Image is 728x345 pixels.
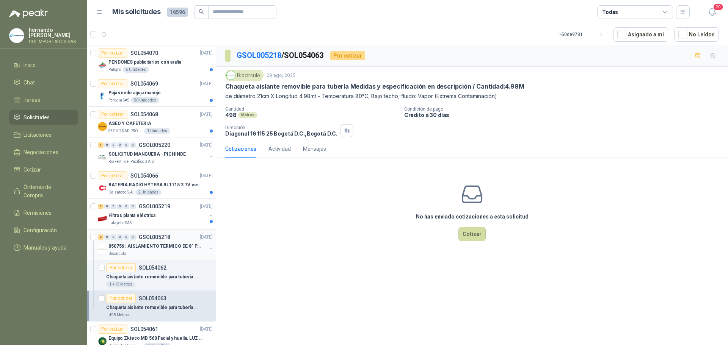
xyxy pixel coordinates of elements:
[24,113,50,122] span: Solicitudes
[237,51,281,60] a: GSOL005218
[108,189,134,195] p: Calzatodo S.A.
[98,48,127,58] div: Por cotizar
[108,59,181,66] p: PENDONES publicitarios con araña
[130,142,136,148] div: 0
[98,245,107,254] img: Company Logo
[9,128,78,142] a: Licitaciones
[9,223,78,237] a: Configuración
[404,106,725,112] p: Condición de pago
[200,234,213,241] p: [DATE]
[199,9,204,14] span: search
[124,142,129,148] div: 0
[106,281,135,287] div: 1.415 Metros
[111,234,116,240] div: 0
[106,312,132,318] div: 498 Metros
[98,233,214,257] a: 2 0 0 0 0 0 GSOL005218[DATE] Company Logo050756 : AISLAMIENTO TERMICO DE 8" PARA TUBERIABiocirculo
[104,234,110,240] div: 0
[108,151,186,158] p: SOLICITUD MANGUERA - PICHINDE
[9,110,78,125] a: Solicitudes
[674,27,719,42] button: No Leídos
[200,80,213,87] p: [DATE]
[24,226,57,234] span: Configuración
[713,3,723,11] span: 20
[200,142,213,149] p: [DATE]
[130,173,158,178] p: SOL054066
[9,28,24,43] img: Company Logo
[98,204,104,209] div: 2
[87,291,216,322] a: Por cotizarSOL054063Chaqueta aislante removible para tubería Medidas y especificación en descripc...
[225,70,264,81] div: Biocirculo
[303,145,326,153] div: Mensajes
[458,227,486,241] button: Cotizar
[87,168,216,199] a: Por cotizarSOL054066[DATE] Company LogoBATERIA RADIO HYTERA BL1715 3.7V ver imagenCalzatodo S.A.2...
[130,50,158,56] p: SOL054070
[98,153,107,162] img: Company Logo
[24,183,71,200] span: Órdenes de Compra
[705,5,719,19] button: 20
[24,148,58,156] span: Negociaciones
[104,204,110,209] div: 0
[9,206,78,220] a: Remisiones
[130,81,158,86] p: SOL054069
[330,51,365,60] div: Por cotizar
[139,296,166,301] p: SOL054063
[131,97,159,103] div: 50 Unidades
[130,234,136,240] div: 0
[108,89,161,97] p: Paja vende aguja manojo
[200,50,213,57] p: [DATE]
[139,265,166,270] p: SOL054062
[225,112,237,118] p: 498
[87,260,216,291] a: Por cotizarSOL054062Chaqueta aislante removible para tubería Medidas y especificación en descripc...
[404,112,725,118] p: Crédito a 30 días
[227,71,235,80] img: Company Logo
[200,326,213,333] p: [DATE]
[29,39,78,44] p: COLIMPORTADOS SAS
[108,251,126,257] p: Biocirculo
[135,189,162,195] div: 2 Unidades
[225,92,719,100] p: de diámetro 21cm X Longitud 4.98mt - Temperatura 80°C, Bajo techo, fluido: Vapor (Extrema Contami...
[117,204,123,209] div: 0
[613,27,668,42] button: Asignado a mi
[9,180,78,203] a: Órdenes de Compra
[9,58,78,72] a: Inicio
[108,212,155,219] p: Filtros planta eléctrica
[24,78,35,87] span: Chat
[98,202,214,226] a: 2 0 0 0 0 0 GSOL005219[DATE] Company LogoFiltros planta eléctricaLafayette SAS
[237,50,324,61] p: / SOL054063
[108,243,203,250] p: 050756 : AISLAMIENTO TERMICO DE 8" PARA TUBERIA
[108,159,155,165] p: Rio Fertil del Pacífico S.A.S.
[106,304,201,311] p: Chaqueta aislante removible para tubería Medidas y especificación en descripción / Cantidad:4.98M
[111,204,116,209] div: 0
[98,325,127,334] div: Por cotizar
[108,335,203,342] p: Equipo Zkteco MB 560 Facial y huella. LUZ VISIBLE
[225,83,524,91] p: Chaqueta aislante removible para tubería Medidas y especificación en descripción / Cantidad:4.98M
[130,204,136,209] div: 0
[200,203,213,210] p: [DATE]
[124,234,129,240] div: 0
[98,140,214,165] a: 1 0 0 0 0 0 GSOL005220[DATE] Company LogoSOLICITUD MANGUERA - PICHINDERio Fertil del Pacífico S.A.S.
[225,130,337,137] p: Diagonal 16 115 25 Bogotá D.C. , Bogotá D.C.
[416,212,529,221] h3: No has enviado cotizaciones a esta solicitud
[87,76,216,107] a: Por cotizarSOL054069[DATE] Company LogoPaja vende aguja manojoPerugia SAS50 Unidades
[124,204,129,209] div: 0
[98,122,107,131] img: Company Logo
[9,162,78,177] a: Cotizar
[98,110,127,119] div: Por cotizar
[98,234,104,240] div: 2
[112,6,161,17] h1: Mis solicitudes
[104,142,110,148] div: 0
[9,145,78,159] a: Negociaciones
[139,234,170,240] p: GSOL005218
[106,294,136,303] div: Por cotizar
[9,75,78,90] a: Chat
[24,131,52,139] span: Licitaciones
[225,125,337,130] p: Dirección
[123,67,149,73] div: 6 Unidades
[108,120,151,127] p: ASEO Y CAFETERIA
[108,181,203,189] p: BATERIA RADIO HYTERA BL1715 3.7V ver imagen
[108,67,121,73] p: Patojito
[98,142,104,148] div: 1
[139,142,170,148] p: GSOL005220
[200,172,213,180] p: [DATE]
[98,91,107,100] img: Company Logo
